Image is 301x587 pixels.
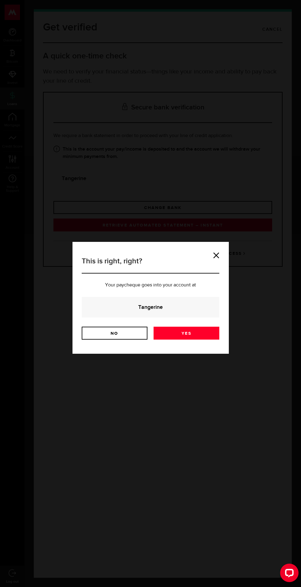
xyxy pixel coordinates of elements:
a: Yes [154,327,219,340]
p: Your paycheque goes into your account at [82,283,219,288]
a: No [82,327,147,340]
h3: This is right, right? [82,256,219,274]
strong: Tangerine [90,303,211,311]
iframe: LiveChat chat widget [275,561,301,587]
